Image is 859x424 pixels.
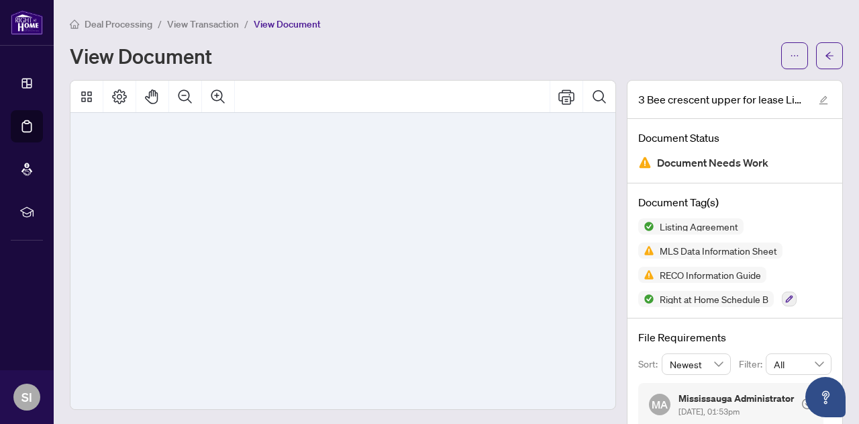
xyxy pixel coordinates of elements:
span: Deal Processing [85,18,152,30]
li: / [244,16,248,32]
span: Right at Home Schedule B [654,294,774,304]
span: MLS Data Information Sheet [654,246,782,255]
span: Document Needs Work [657,154,768,172]
span: Newest [670,354,723,374]
span: edit [819,95,828,105]
button: Open asap [805,377,846,417]
img: Status Icon [638,291,654,307]
span: check-circle [802,398,813,409]
span: Listing Agreement [654,222,744,231]
h1: View Document [70,45,212,67]
h4: Document Status [638,130,831,146]
span: View Document [254,18,321,30]
p: Filter: [739,357,766,372]
span: 3 Bee crescent upper for lease Listing docs- 2025.pdf [638,91,806,108]
p: Sort: [638,357,662,372]
li: / [158,16,162,32]
img: Status Icon [638,267,654,283]
span: RECO Information Guide [654,270,766,280]
span: arrow-left [825,51,834,60]
h4: Document Tag(s) [638,194,831,210]
span: All [774,354,823,374]
span: ellipsis [790,51,799,60]
span: View Transaction [167,18,239,30]
span: MA [652,396,668,413]
span: home [70,19,79,29]
span: [DATE], 01:53pm [678,407,740,417]
h5: Mississauga Administrator [678,394,794,403]
img: Document Status [638,156,652,169]
img: Status Icon [638,243,654,259]
img: logo [11,10,43,35]
h4: File Requirements [638,329,831,345]
span: SI [21,388,32,407]
img: Status Icon [638,218,654,235]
